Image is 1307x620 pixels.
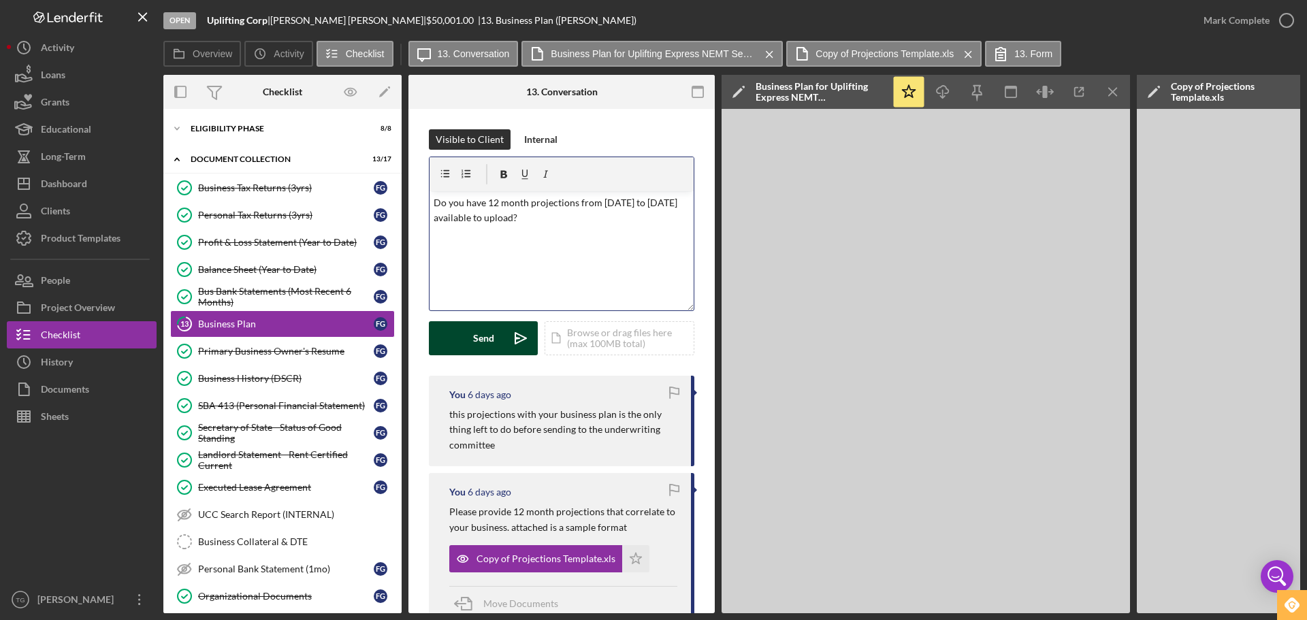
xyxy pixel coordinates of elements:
div: Copy of Projections Template.xls [477,553,615,564]
div: Business History (DSCR) [198,373,374,384]
a: Sheets [7,403,157,430]
label: Activity [274,48,304,59]
div: F G [374,480,387,494]
button: TG[PERSON_NAME] [7,586,157,613]
time: 2025-08-14 21:54 [468,389,511,400]
div: Grants [41,88,69,119]
div: [PERSON_NAME] [34,586,123,617]
a: Bus Bank Statements (Most Recent 6 Months)FG [170,283,395,310]
div: F G [374,589,387,603]
div: F G [374,235,387,249]
button: Dashboard [7,170,157,197]
div: Open [163,12,196,29]
label: Checklist [346,48,385,59]
button: 13. Conversation [408,41,519,67]
button: Send [429,321,538,355]
button: Activity [244,41,312,67]
div: | [207,15,270,26]
div: Document Collection [191,155,357,163]
div: | 13. Business Plan ([PERSON_NAME]) [478,15,636,26]
div: Primary Business Owner's Resume [198,346,374,357]
p: this projections with your business plan is the only thing left to do before sending to the under... [449,407,677,453]
button: Clients [7,197,157,225]
a: Profit & Loss Statement (Year to Date)FG [170,229,395,256]
button: Activity [7,34,157,61]
div: You [449,389,466,400]
div: UCC Search Report (INTERNAL) [198,509,394,520]
div: F G [374,399,387,412]
div: 8 / 8 [367,125,391,133]
button: Product Templates [7,225,157,252]
div: Mark Complete [1204,7,1270,34]
label: Overview [193,48,232,59]
button: Copy of Projections Template.xls [449,545,649,572]
div: F G [374,426,387,440]
label: Copy of Projections Template.xls [816,48,954,59]
div: 13. Conversation [526,86,598,97]
div: [PERSON_NAME] [PERSON_NAME] | [270,15,426,26]
div: Profit & Loss Statement (Year to Date) [198,237,374,248]
div: Documents [41,376,89,406]
button: 13. Form [985,41,1061,67]
a: 13Business PlanFG [170,310,395,338]
button: Overview [163,41,241,67]
a: Business Collateral & DTE [170,528,395,555]
time: 2025-08-14 21:53 [468,487,511,497]
div: F G [374,317,387,331]
p: Please provide 12 month projections that correlate to your business. attached is a sample format [449,504,677,535]
button: History [7,348,157,376]
div: Copy of Projections Template.xls [1171,81,1300,103]
div: Organizational Documents [198,591,374,602]
label: Business Plan for Uplifting Express NEMT Services_V1.docx [551,48,755,59]
div: Landlord Statement - Rent Certified Current [198,449,374,471]
div: You [449,487,466,497]
button: Grants [7,88,157,116]
div: Internal [524,129,558,150]
button: Mark Complete [1190,7,1300,34]
tspan: 13 [180,319,189,328]
a: Business History (DSCR)FG [170,365,395,392]
div: F G [374,208,387,222]
div: F G [374,290,387,304]
div: Business Plan [198,319,374,329]
div: People [41,267,70,297]
a: Personal Bank Statement (1mo)FG [170,555,395,583]
a: Primary Business Owner's ResumeFG [170,338,395,365]
div: Dashboard [41,170,87,201]
p: Do you have 12 month projections from [DATE] to [DATE] available to upload? [434,195,690,226]
div: Clients [41,197,70,228]
div: F G [374,181,387,195]
div: Business Tax Returns (3yrs) [198,182,374,193]
a: Business Tax Returns (3yrs)FG [170,174,395,201]
div: 13 / 17 [367,155,391,163]
div: F G [374,372,387,385]
button: Educational [7,116,157,143]
div: Activity [41,34,74,65]
div: $50,001.00 [426,15,478,26]
button: Visible to Client [429,129,511,150]
b: Uplifting Corp [207,14,268,26]
button: Checklist [7,321,157,348]
a: Organizational DocumentsFG [170,583,395,610]
div: Visible to Client [436,129,504,150]
button: Checklist [317,41,393,67]
div: SBA 413 (Personal Financial Statement) [198,400,374,411]
div: Checklist [263,86,302,97]
button: Documents [7,376,157,403]
a: Executed Lease AgreementFG [170,474,395,501]
div: Open Intercom Messenger [1261,560,1293,593]
div: Educational [41,116,91,146]
div: Personal Tax Returns (3yrs) [198,210,374,221]
div: F G [374,263,387,276]
div: Bus Bank Statements (Most Recent 6 Months) [198,286,374,308]
div: Executed Lease Agreement [198,482,374,493]
a: Loans [7,61,157,88]
div: F G [374,453,387,467]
